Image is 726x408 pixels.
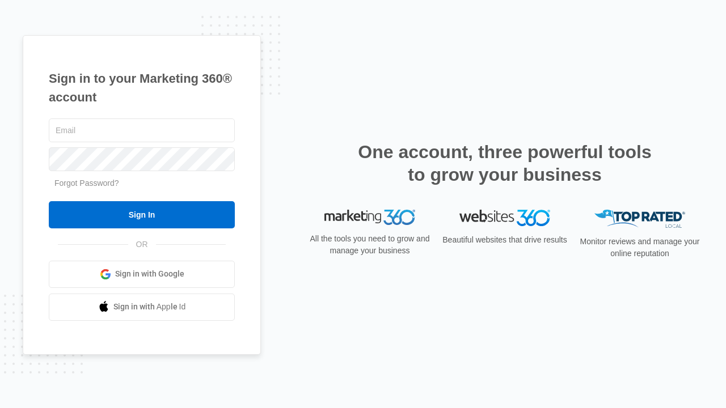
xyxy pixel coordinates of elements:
[113,301,186,313] span: Sign in with Apple Id
[594,210,685,228] img: Top Rated Local
[49,294,235,321] a: Sign in with Apple Id
[49,118,235,142] input: Email
[576,236,703,260] p: Monitor reviews and manage your online reputation
[441,234,568,246] p: Beautiful websites that drive results
[128,239,156,250] span: OR
[54,178,119,188] a: Forgot Password?
[49,201,235,228] input: Sign In
[354,141,655,186] h2: One account, three powerful tools to grow your business
[115,268,184,280] span: Sign in with Google
[49,69,235,107] h1: Sign in to your Marketing 360® account
[49,261,235,288] a: Sign in with Google
[459,210,550,226] img: Websites 360
[306,233,433,257] p: All the tools you need to grow and manage your business
[324,210,415,226] img: Marketing 360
